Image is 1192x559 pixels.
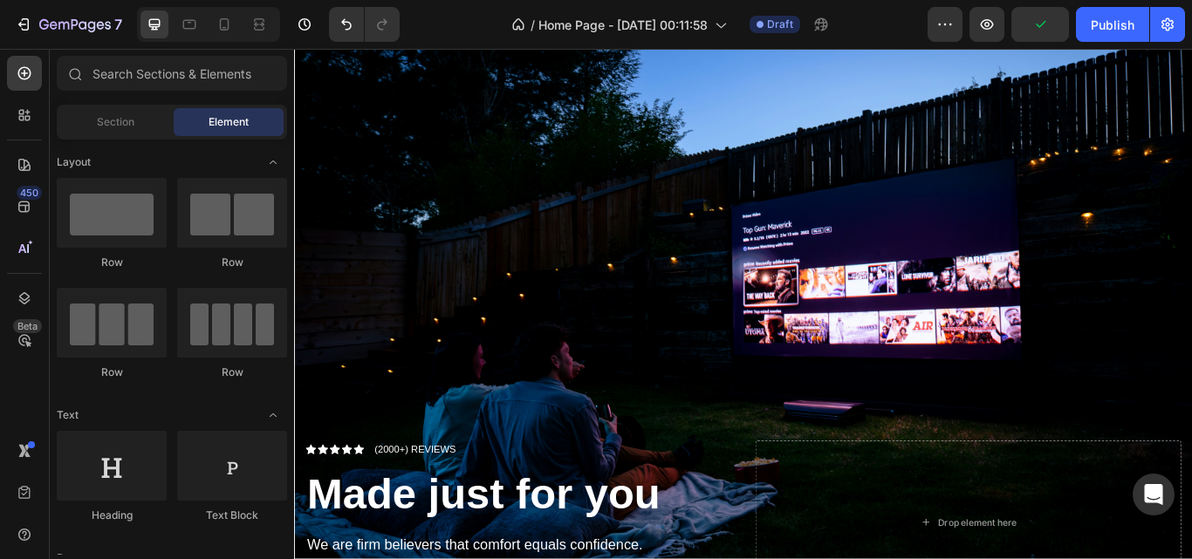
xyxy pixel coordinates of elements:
div: Row [177,365,287,380]
span: / [531,16,535,34]
span: Element [209,114,249,130]
span: Toggle open [259,148,287,176]
div: Undo/Redo [329,7,400,42]
span: Text [57,407,79,423]
span: Section [97,114,134,130]
button: Publish [1076,7,1149,42]
div: Text Block [177,508,287,523]
div: Publish [1091,16,1134,34]
div: Row [57,365,167,380]
div: 450 [17,186,42,200]
span: Toggle open [259,401,287,429]
span: Draft [767,17,793,32]
div: Row [57,255,167,270]
input: Search Sections & Elements [57,56,287,91]
strong: Made just for you [15,491,427,547]
div: Heading [57,508,167,523]
button: 7 [7,7,130,42]
div: Beta [13,319,42,333]
span: Home Page - [DATE] 00:11:58 [538,16,708,34]
div: Row [177,255,287,270]
div: Open Intercom Messenger [1133,474,1175,515]
span: Layout [57,154,91,170]
iframe: Design area [294,49,1192,559]
p: 7 [114,14,122,35]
